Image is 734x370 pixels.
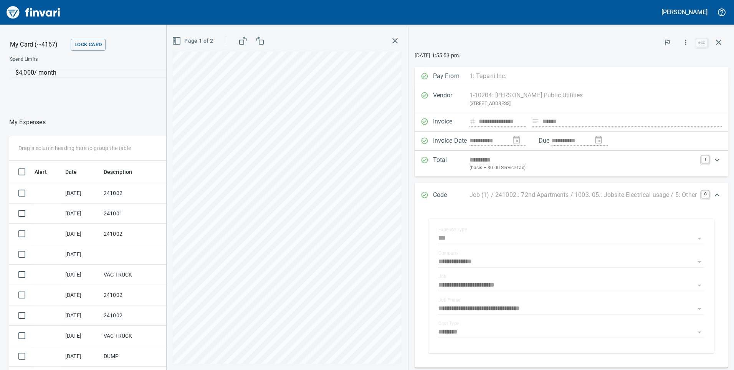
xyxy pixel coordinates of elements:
[438,321,459,326] label: Cost Type
[104,167,132,177] span: Description
[62,305,101,326] td: [DATE]
[433,190,469,200] p: Code
[62,285,101,305] td: [DATE]
[101,265,170,285] td: VAC TRUCK
[101,224,170,244] td: 241002
[438,227,467,232] label: Expense Type
[661,8,708,16] h5: [PERSON_NAME]
[74,40,102,49] span: Lock Card
[101,183,170,203] td: 241002
[694,33,728,52] span: Close invoice
[62,244,101,265] td: [DATE]
[415,151,728,177] div: Expand
[101,305,170,326] td: 241002
[438,298,460,302] label: Job Phase
[677,34,694,51] button: More
[469,164,697,172] p: (basis + $0.00 Service tax)
[415,208,728,368] div: Expand
[174,36,213,46] span: Page 1 of 2
[701,155,709,163] a: T
[415,183,728,208] div: Expand
[101,346,170,367] td: DUMP
[62,183,101,203] td: [DATE]
[10,40,68,49] p: My Card (···4167)
[696,38,708,47] a: esc
[71,39,106,51] button: Lock Card
[469,190,697,200] p: Job (1) / 241002.: 72nd Apartments / 1003. 05.: Jobsite Electrical usage / 5: Other
[62,265,101,285] td: [DATE]
[415,52,728,59] p: [DATE] 1:55:53 pm.
[433,155,469,172] p: Total
[35,167,57,177] span: Alert
[101,326,170,346] td: VAC TRUCK
[5,3,62,22] img: Finvari
[65,167,77,177] span: Date
[65,167,87,177] span: Date
[62,224,101,244] td: [DATE]
[4,78,261,85] p: Online allowed
[660,6,709,18] button: [PERSON_NAME]
[18,144,131,152] p: Drag a column heading here to group the table
[9,118,46,127] p: My Expenses
[659,34,676,51] button: Flag
[701,190,709,198] a: C
[35,167,47,177] span: Alert
[62,203,101,224] td: [DATE]
[438,274,446,279] label: Job
[101,285,170,305] td: 241002
[170,34,216,48] button: Page 1 of 2
[10,56,149,63] span: Spend Limits
[104,167,142,177] span: Description
[9,118,46,127] nav: breadcrumb
[438,251,458,255] label: Company
[15,68,256,77] p: $4,000 / month
[62,326,101,346] td: [DATE]
[62,346,101,367] td: [DATE]
[101,203,170,224] td: 241001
